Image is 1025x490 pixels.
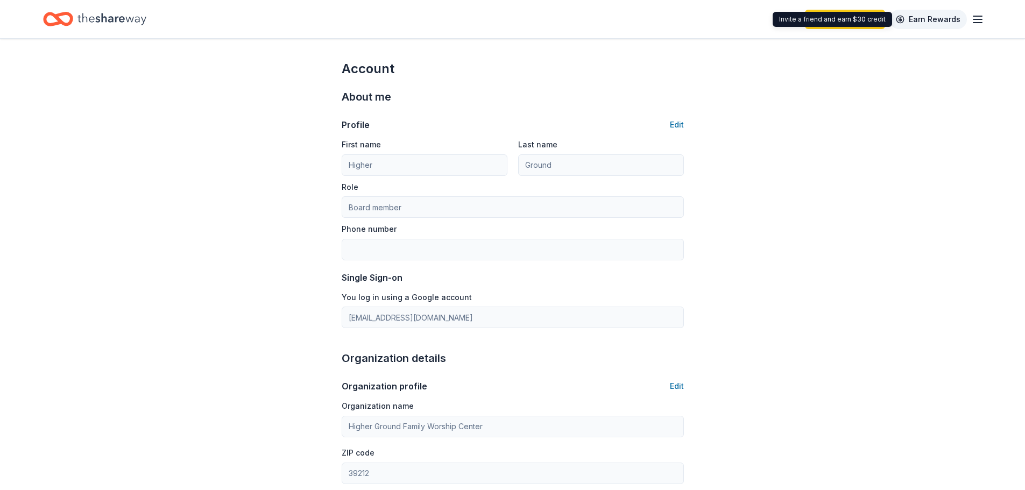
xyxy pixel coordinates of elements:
[342,139,381,150] label: First name
[342,401,414,411] label: Organization name
[342,60,684,77] div: Account
[670,380,684,393] button: Edit
[342,448,374,458] label: ZIP code
[342,271,684,284] div: Single Sign-on
[518,139,557,150] label: Last name
[670,118,684,131] button: Edit
[805,10,885,29] a: Start free trial
[342,182,358,193] label: Role
[43,6,146,32] a: Home
[342,88,684,105] div: About me
[342,463,684,484] input: 12345 (U.S. only)
[889,10,967,29] a: Earn Rewards
[342,224,397,235] label: Phone number
[773,12,892,27] div: Invite a friend and earn $30 credit
[342,292,472,303] label: You log in using a Google account
[342,350,684,367] div: Organization details
[342,118,370,131] div: Profile
[342,380,427,393] div: Organization profile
